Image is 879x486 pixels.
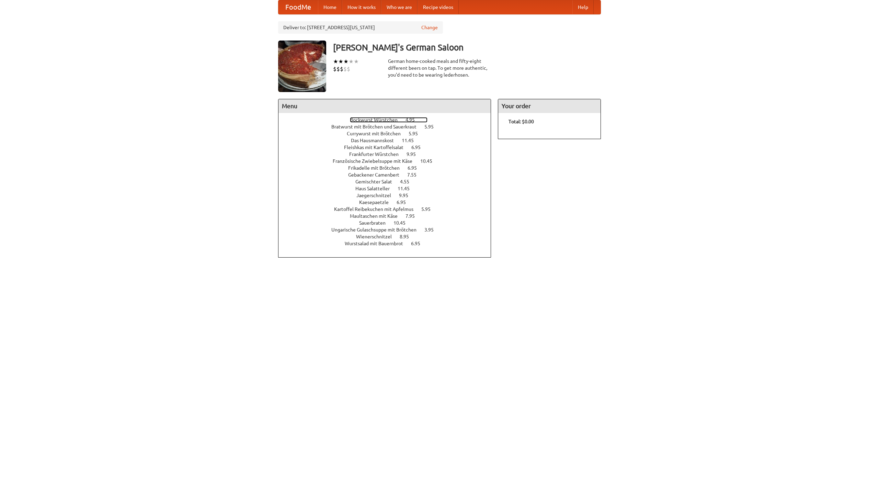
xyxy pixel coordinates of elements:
[349,151,429,157] a: Frankfurter Würstchen 9.95
[343,65,347,73] li: $
[418,0,459,14] a: Recipe videos
[406,213,422,219] span: 7.95
[349,151,406,157] span: Frankfurter Würstchen
[359,200,419,205] a: Kaesepaetzle 6.95
[351,138,401,143] span: Das Hausmannskost
[356,234,422,239] a: Wienerschnitzel 8.95
[345,241,410,246] span: Wurstsalad mit Bauernbrot
[407,172,423,178] span: 7.55
[318,0,342,14] a: Home
[408,165,424,171] span: 6.95
[355,186,397,191] span: Haus Salatteller
[356,193,398,198] span: Jaegerschnitzel
[359,220,392,226] span: Sauerbraten
[333,41,601,54] h3: [PERSON_NAME]'s German Saloon
[354,58,359,65] li: ★
[338,58,343,65] li: ★
[347,131,408,136] span: Currywurst mit Brötchen
[359,220,418,226] a: Sauerbraten 10.45
[349,58,354,65] li: ★
[399,193,415,198] span: 9.95
[336,65,340,73] li: $
[334,206,443,212] a: Kartoffel Reibekuchen mit Apfelmus 5.95
[388,58,491,78] div: German home-cooked meals and fifty-eight different beers on tap. To get more authentic, you'd nee...
[350,213,404,219] span: Maultaschen mit Käse
[333,158,419,164] span: Französische Zwiebelsuppe mit Käse
[350,213,427,219] a: Maultaschen mit Käse 7.95
[355,186,422,191] a: Haus Salatteller 11.45
[342,0,381,14] a: How it works
[331,124,423,129] span: Bratwurst mit Brötchen und Sauerkraut
[356,193,421,198] a: Jaegerschnitzel 9.95
[381,0,418,14] a: Who we are
[393,220,412,226] span: 10.45
[348,165,430,171] a: Frikadelle mit Brötchen 6.95
[420,158,439,164] span: 10.45
[356,234,399,239] span: Wienerschnitzel
[402,138,421,143] span: 11.45
[406,117,422,123] span: 4.95
[421,24,438,31] a: Change
[355,179,422,184] a: Gemischter Salat 4.55
[333,65,336,73] li: $
[359,200,396,205] span: Kaesepaetzle
[348,172,406,178] span: Gebackener Camenbert
[333,58,338,65] li: ★
[348,165,407,171] span: Frikadelle mit Brötchen
[343,58,349,65] li: ★
[278,99,491,113] h4: Menu
[331,227,446,233] a: Ungarische Gulaschsuppe mit Brötchen 3.95
[348,172,429,178] a: Gebackener Camenbert 7.55
[340,65,343,73] li: $
[407,151,423,157] span: 9.95
[350,117,427,123] a: Bockwurst Würstchen 4.95
[344,145,433,150] a: Fleishkas mit Kartoffelsalat 6.95
[509,119,534,124] b: Total: $0.00
[572,0,594,14] a: Help
[411,241,427,246] span: 6.95
[498,99,601,113] h4: Your order
[345,241,433,246] a: Wurstsalad mit Bauernbrot 6.95
[351,138,426,143] a: Das Hausmannskost 11.45
[397,200,413,205] span: 6.95
[355,179,399,184] span: Gemischter Salat
[278,21,443,34] div: Deliver to: [STREET_ADDRESS][US_STATE]
[400,234,416,239] span: 8.95
[400,179,416,184] span: 4.55
[424,124,441,129] span: 5.95
[350,117,404,123] span: Bockwurst Würstchen
[421,206,437,212] span: 5.95
[347,65,350,73] li: $
[347,131,431,136] a: Currywurst mit Brötchen 5.95
[278,41,326,92] img: angular.jpg
[331,227,423,233] span: Ungarische Gulaschsuppe mit Brötchen
[278,0,318,14] a: FoodMe
[409,131,425,136] span: 5.95
[424,227,441,233] span: 3.95
[398,186,416,191] span: 11.45
[333,158,445,164] a: Französische Zwiebelsuppe mit Käse 10.45
[334,206,420,212] span: Kartoffel Reibekuchen mit Apfelmus
[344,145,410,150] span: Fleishkas mit Kartoffelsalat
[411,145,427,150] span: 6.95
[331,124,446,129] a: Bratwurst mit Brötchen und Sauerkraut 5.95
